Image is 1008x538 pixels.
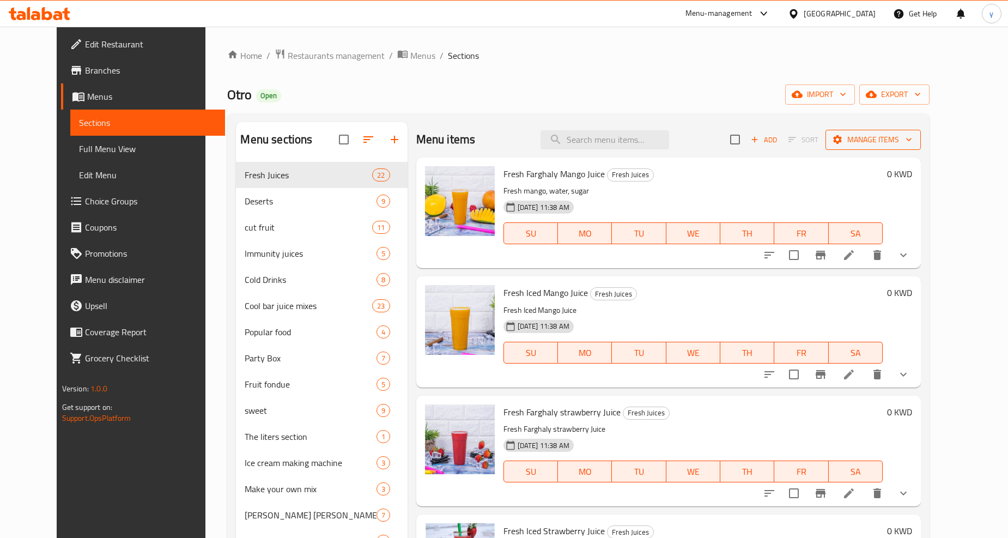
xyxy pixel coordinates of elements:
[236,293,407,319] div: Cool bar juice mixes23
[377,404,390,417] div: items
[774,461,828,482] button: FR
[782,363,805,386] span: Select to update
[85,352,216,365] span: Grocery Checklist
[377,432,390,442] span: 1
[671,226,716,241] span: WE
[236,188,407,214] div: Deserts9
[377,196,390,207] span: 9
[558,461,612,482] button: MO
[503,422,883,436] p: Fresh Farghaly strawberry Juice
[70,110,225,136] a: Sections
[236,450,407,476] div: Ice cream making machine3
[779,226,824,241] span: FR
[623,407,669,419] span: Fresh Juices
[377,273,390,286] div: items
[236,345,407,371] div: Party Box7
[541,130,669,149] input: search
[288,49,385,62] span: Restaurants management
[61,83,225,110] a: Menus
[590,287,637,300] div: Fresh Juices
[256,91,281,100] span: Open
[70,162,225,188] a: Edit Menu
[807,480,834,506] button: Branch-specific-item
[85,221,216,234] span: Coupons
[671,345,716,361] span: WE
[685,7,752,20] div: Menu-management
[562,226,608,241] span: MO
[425,404,495,474] img: Fresh Farghaly strawberry Juice
[245,456,376,469] div: Ice cream making machine
[868,88,921,101] span: export
[897,487,910,500] svg: Show Choices
[746,131,781,148] span: Add item
[227,82,252,107] span: Otro
[616,345,661,361] span: TU
[79,168,216,182] span: Edit Menu
[616,226,661,241] span: TU
[887,285,912,300] h6: 0 KWD
[245,325,376,338] div: Popular food
[756,480,782,506] button: sort-choices
[245,352,376,365] div: Party Box
[416,131,476,148] h2: Menu items
[448,49,479,62] span: Sections
[245,482,376,495] span: Make your own mix
[245,378,376,391] span: Fruit fondue
[377,353,390,364] span: 7
[842,249,855,262] a: Edit menu item
[61,293,225,319] a: Upsell
[245,404,376,417] span: sweet
[227,49,262,62] a: Home
[756,361,782,388] button: sort-choices
[859,84,930,105] button: export
[508,345,554,361] span: SU
[79,116,216,129] span: Sections
[890,361,916,388] button: show more
[85,273,216,286] span: Menu disclaimer
[410,49,435,62] span: Menus
[377,430,390,443] div: items
[890,242,916,268] button: show more
[85,64,216,77] span: Branches
[724,128,746,151] span: Select section
[503,461,558,482] button: SU
[377,275,390,285] span: 8
[236,240,407,267] div: Immunity juices5
[503,222,558,244] button: SU
[372,299,390,312] div: items
[236,319,407,345] div: Popular food4
[61,345,225,371] a: Grocery Checklist
[377,456,390,469] div: items
[377,509,390,522] div: items
[623,407,670,420] div: Fresh Juices
[245,299,372,312] span: Cool bar juice mixes
[61,319,225,345] a: Coverage Report
[62,382,89,396] span: Version:
[245,221,372,234] span: cut fruit
[61,214,225,240] a: Coupons
[825,130,921,150] button: Manage items
[425,166,495,236] img: Fresh Farghaly Mango Juice
[236,476,407,502] div: Make your own mix3
[266,49,270,62] li: /
[85,299,216,312] span: Upsell
[829,461,883,482] button: SA
[503,166,605,182] span: Fresh Farghaly Mango Juice
[842,487,855,500] a: Edit menu item
[666,342,720,364] button: WE
[503,342,558,364] button: SU
[887,404,912,420] h6: 0 KWD
[513,321,574,331] span: [DATE] 11:38 AM
[720,342,774,364] button: TH
[666,461,720,482] button: WE
[373,222,389,233] span: 11
[245,195,376,208] span: Deserts
[245,168,372,182] div: Fresh Juices
[671,464,716,480] span: WE
[377,195,390,208] div: items
[245,430,376,443] span: The liters section
[236,371,407,397] div: Fruit fondue5
[70,136,225,162] a: Full Menu View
